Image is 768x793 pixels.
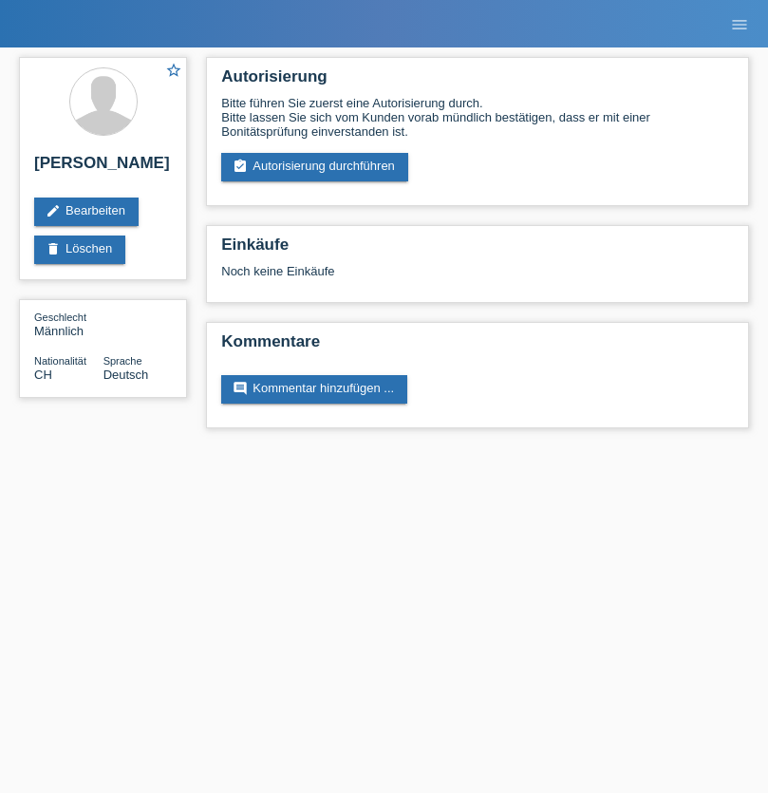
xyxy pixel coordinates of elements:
[34,310,103,338] div: Männlich
[233,381,248,396] i: comment
[34,236,125,264] a: deleteLöschen
[221,236,734,264] h2: Einkäufe
[221,264,734,293] div: Noch keine Einkäufe
[221,67,734,96] h2: Autorisierung
[34,312,86,323] span: Geschlecht
[103,355,142,367] span: Sprache
[103,368,149,382] span: Deutsch
[46,203,61,218] i: edit
[165,62,182,79] i: star_border
[221,375,407,404] a: commentKommentar hinzufügen ...
[221,332,734,361] h2: Kommentare
[34,154,172,182] h2: [PERSON_NAME]
[34,355,86,367] span: Nationalität
[730,15,749,34] i: menu
[233,159,248,174] i: assignment_turned_in
[34,368,52,382] span: Schweiz
[221,96,734,139] div: Bitte führen Sie zuerst eine Autorisierung durch. Bitte lassen Sie sich vom Kunden vorab mündlich...
[721,18,759,29] a: menu
[221,153,408,181] a: assignment_turned_inAutorisierung durchführen
[165,62,182,82] a: star_border
[34,198,139,226] a: editBearbeiten
[46,241,61,256] i: delete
